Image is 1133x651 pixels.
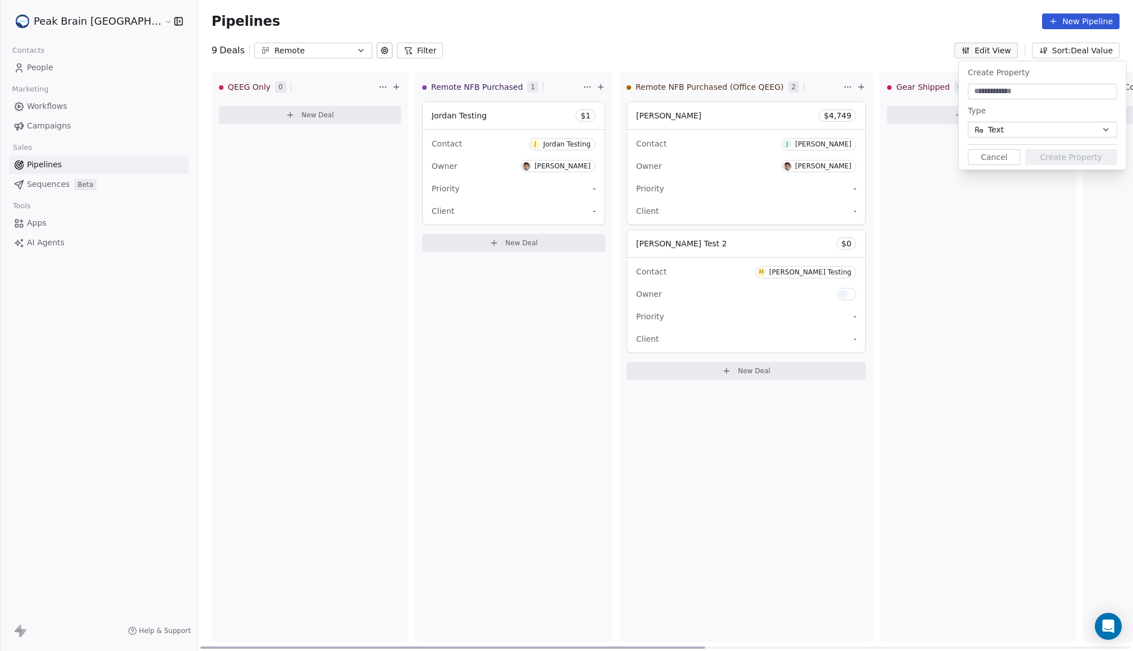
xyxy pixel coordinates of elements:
[9,155,189,174] a: Pipelines
[636,239,727,248] span: [PERSON_NAME] Test 2
[824,110,851,121] span: $ 4,749
[219,72,376,102] div: QEEG Only0
[212,13,280,29] span: Pipelines
[534,162,591,170] div: [PERSON_NAME]
[432,111,487,120] span: Jordan Testing
[627,362,866,380] button: New Deal
[422,234,605,252] button: New Deal
[853,183,856,194] span: -
[636,334,659,343] span: Client
[968,122,1117,137] button: Text
[9,97,189,116] a: Workflows
[769,268,851,276] div: [PERSON_NAME] Testing
[988,124,1004,136] span: Text
[16,15,29,28] img: Peak%20Brain%20Logo.png
[738,366,770,375] span: New Deal
[527,81,538,93] span: 1
[27,159,62,171] span: Pipelines
[275,81,286,93] span: 0
[636,207,659,216] span: Client
[397,43,444,58] button: Filter
[219,106,401,124] button: New Deal
[275,45,352,57] div: Remote
[787,140,788,149] div: J
[636,81,784,93] span: Remote NFB Purchased (Office QEEG)
[27,62,53,74] span: People
[431,81,523,93] span: Remote NFB Purchased
[27,100,67,112] span: Workflows
[9,58,189,77] a: People
[636,111,701,120] span: [PERSON_NAME]
[9,175,189,194] a: SequencesBeta
[74,179,97,190] span: Beta
[9,214,189,232] a: Apps
[627,102,866,225] div: [PERSON_NAME]$4,749ContactJ[PERSON_NAME]Owner [PERSON_NAME]Priority-Client-
[27,120,71,132] span: Campaigns
[968,68,1030,77] span: Create Property
[34,14,162,29] span: Peak Brain [GEOGRAPHIC_DATA]
[8,139,37,156] span: Sales
[212,44,245,57] div: 9
[853,311,856,322] span: -
[432,139,462,148] span: Contact
[7,42,49,59] span: Contacts
[1032,43,1120,58] button: Sort: Deal Value
[1025,149,1117,165] button: Create Property
[301,111,334,120] span: New Deal
[636,162,662,171] span: Owner
[788,81,800,93] span: 2
[795,162,851,170] div: [PERSON_NAME]
[593,183,596,194] span: -
[636,184,664,193] span: Priority
[636,312,664,321] span: Priority
[968,149,1021,165] button: Cancel
[627,72,841,102] div: Remote NFB Purchased (Office QEEG)2
[636,139,666,148] span: Contact
[422,102,605,225] div: Jordan Testing$1ContactJJordan TestingOwner [PERSON_NAME]Priority-Client-
[636,267,666,276] span: Contact
[9,117,189,135] a: Campaigns
[581,110,591,121] span: $ 1
[139,626,191,635] span: Help & Support
[1042,13,1120,29] button: New Pipeline
[795,140,851,148] div: [PERSON_NAME]
[432,162,458,171] span: Owner
[887,72,1044,102] div: Gear Shipped0
[1095,613,1122,640] div: Open Intercom Messenger
[432,207,455,216] span: Client
[954,81,966,93] span: 0
[9,233,189,252] a: AI Agents
[7,81,53,98] span: Marketing
[968,106,986,115] span: Type
[220,44,245,57] span: Deals
[636,290,662,299] span: Owner
[422,72,581,102] div: Remote NFB Purchased1
[887,106,1069,124] button: New Deal
[27,217,47,229] span: Apps
[896,81,949,93] span: Gear Shipped
[543,140,591,148] div: Jordan Testing
[759,268,764,277] div: M
[627,230,866,353] div: [PERSON_NAME] Test 2$0ContactM[PERSON_NAME] TestingOwnerPriority-Client-
[853,333,856,345] span: -
[842,238,852,249] span: $ 0
[27,237,65,249] span: AI Agents
[13,12,157,31] button: Peak Brain [GEOGRAPHIC_DATA]
[432,184,460,193] span: Priority
[228,81,271,93] span: QEEG Only
[954,43,1018,58] button: Edit View
[128,626,191,635] a: Help & Support
[853,205,856,217] span: -
[27,178,70,190] span: Sequences
[534,140,536,149] div: J
[505,239,538,247] span: New Deal
[8,198,35,214] span: Tools
[593,205,596,217] span: -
